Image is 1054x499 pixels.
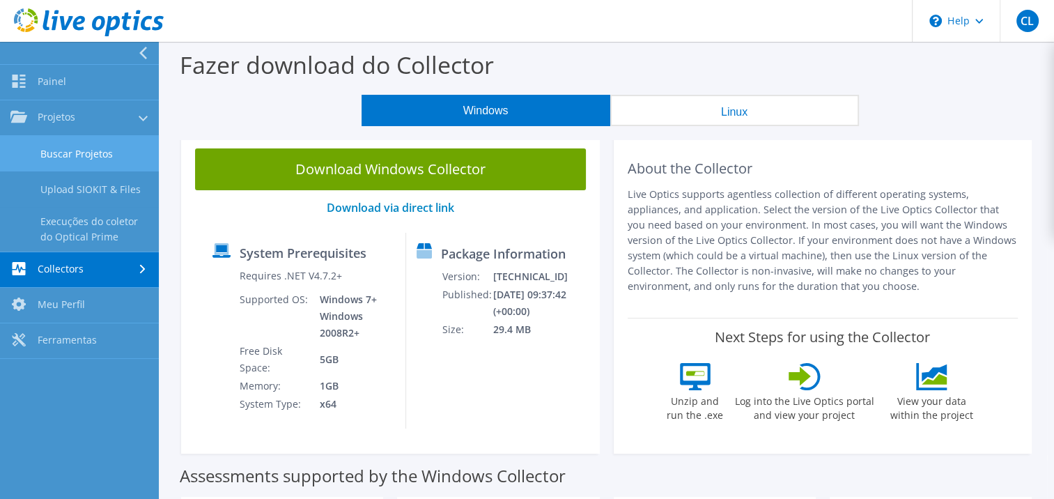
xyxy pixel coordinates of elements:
button: Linux [610,95,859,126]
td: Free Disk Space: [239,342,309,377]
label: Fazer download do Collector [180,49,494,81]
a: Download Windows Collector [195,148,586,190]
label: System Prerequisites [240,246,366,260]
label: Log into the Live Optics portal and view your project [734,390,875,422]
label: Unzip and run the .exe [663,390,727,422]
td: Version: [442,268,493,286]
label: Next Steps for using the Collector [715,329,930,346]
td: x64 [309,395,394,413]
td: Size: [442,321,493,339]
svg: \n [929,15,942,27]
td: System Type: [239,395,309,413]
button: Windows [362,95,610,126]
td: Supported OS: [239,291,309,342]
td: 29.4 MB [493,321,594,339]
label: View your data within the project [882,390,982,422]
td: Published: [442,286,493,321]
label: Requires .NET V4.7.2+ [240,269,342,283]
td: [TECHNICAL_ID] [493,268,594,286]
td: Memory: [239,377,309,395]
label: Package Information [441,247,566,261]
p: Live Optics supports agentless collection of different operating systems, appliances, and applica... [628,187,1018,294]
span: CL [1016,10,1039,32]
a: Download via direct link [327,200,454,215]
td: 5GB [309,342,394,377]
td: 1GB [309,377,394,395]
td: Windows 7+ Windows 2008R2+ [309,291,394,342]
label: Assessments supported by the Windows Collector [180,469,566,483]
td: [DATE] 09:37:42 (+00:00) [493,286,594,321]
h2: About the Collector [628,160,1018,177]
